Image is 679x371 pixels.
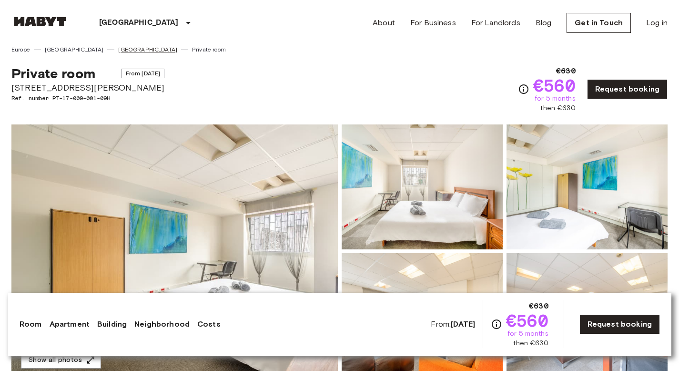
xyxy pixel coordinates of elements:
a: Log in [646,17,668,29]
a: Building [97,319,126,330]
span: [STREET_ADDRESS][PERSON_NAME] [11,82,164,94]
a: Costs [197,319,220,330]
a: Request booking [579,314,659,334]
a: Neighborhood [134,319,190,330]
span: then €630 [540,103,575,113]
a: For Business [410,17,456,29]
img: Picture of unit PT-17-009-001-09H [342,124,503,249]
a: [GEOGRAPHIC_DATA] [118,45,177,54]
b: [DATE] [451,319,475,329]
span: for 5 months [507,329,548,339]
span: €630 [529,300,548,312]
svg: Check cost overview for full price breakdown. Please note that discounts apply to new joiners onl... [518,83,529,95]
a: Get in Touch [567,13,631,33]
span: €560 [533,77,576,94]
span: then €630 [513,339,548,348]
a: Blog [536,17,552,29]
a: Europe [11,45,30,54]
span: €560 [506,312,548,329]
span: Ref. number PT-17-009-001-09H [11,94,164,103]
span: €630 [556,65,576,77]
a: For Landlords [471,17,520,29]
img: Picture of unit PT-17-009-001-09H [507,124,668,249]
a: Apartment [49,319,89,330]
svg: Check cost overview for full price breakdown. Please note that discounts apply to new joiners onl... [491,319,502,330]
a: [GEOGRAPHIC_DATA] [45,45,104,54]
img: Habyt [11,17,69,26]
span: Private room [11,65,95,82]
a: Room [20,319,42,330]
span: From [DATE] [122,69,165,78]
button: Show all photos [21,351,101,369]
span: From: [431,319,475,330]
a: Request booking [587,79,668,99]
span: for 5 months [535,94,576,103]
p: [GEOGRAPHIC_DATA] [99,17,179,29]
a: About [373,17,395,29]
a: Private room [192,45,226,54]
